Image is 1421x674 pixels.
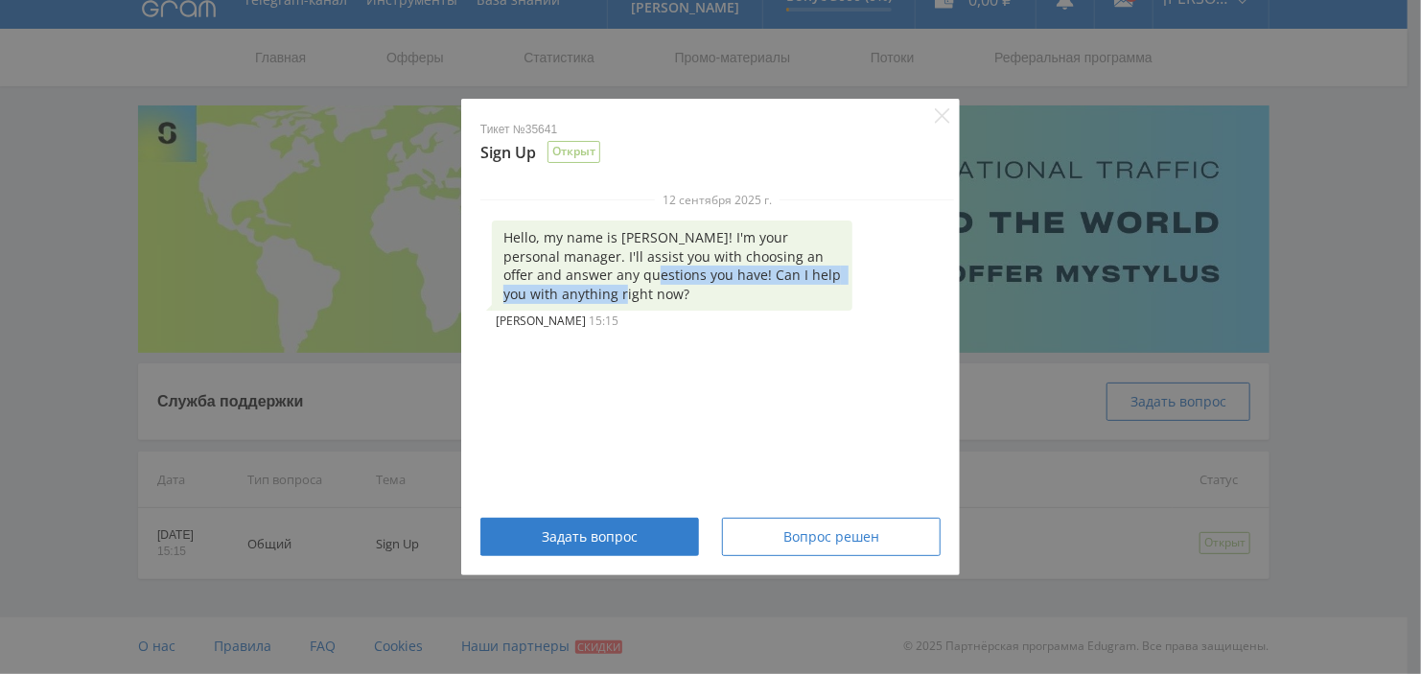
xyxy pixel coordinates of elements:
span: Вопрос решен [783,529,879,545]
div: Hello, my name is [PERSON_NAME]! I'm your personal manager. I'll assist you with choosing an offe... [492,221,852,311]
span: Задать вопрос [542,529,638,545]
button: Задать вопрос [480,518,699,556]
span: 15:15 [589,313,618,329]
div: Открыт [547,141,600,163]
div: Sign Up [480,122,941,165]
button: Вопрос решен [722,518,941,556]
button: Close [935,108,950,124]
span: [PERSON_NAME] [496,313,589,329]
span: 12 сентября 2025 г. [655,194,780,207]
p: Тикет №35641 [480,122,941,138]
